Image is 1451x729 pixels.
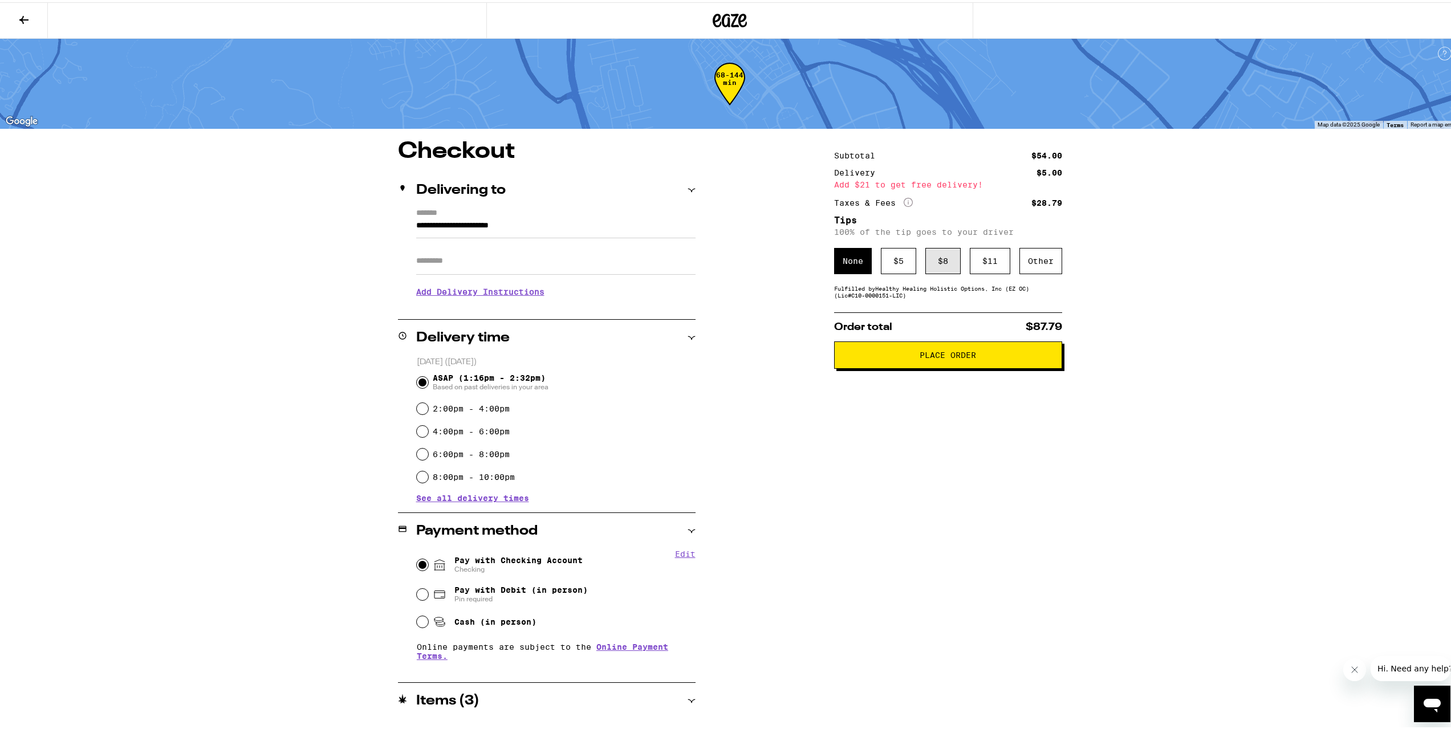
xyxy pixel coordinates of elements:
p: Online payments are subject to the [417,640,696,658]
p: 100% of the tip goes to your driver [834,225,1062,234]
div: $28.79 [1031,197,1062,205]
label: 8:00pm - 10:00pm [433,470,515,479]
span: Hi. Need any help? [7,8,82,17]
div: Add $21 to get free delivery! [834,178,1062,186]
a: Online Payment Terms. [417,640,668,658]
span: $87.79 [1026,320,1062,330]
span: Pay with Debit (in person) [454,583,588,592]
iframe: Button to launch messaging window [1414,683,1450,720]
iframe: Close message [1343,656,1366,679]
div: $ 5 [881,246,916,272]
a: Open this area in Google Maps (opens a new window) [3,112,40,127]
h2: Items ( 3 ) [416,692,479,706]
a: Terms [1387,119,1404,126]
span: Pay with Checking Account [454,553,583,572]
iframe: Message from company [1371,654,1450,679]
button: Place Order [834,339,1062,366]
h3: Add Delivery Instructions [416,276,696,303]
div: $ 8 [925,246,961,272]
span: Checking [454,563,583,572]
p: We'll contact you at [PHONE_NUMBER] when we arrive [416,303,696,312]
div: Fulfilled by Healthy Healing Holistic Options, Inc (EZ OC) (Lic# C10-0000151-LIC ) [834,283,1062,296]
span: ASAP (1:16pm - 2:32pm) [433,371,548,389]
h5: Tips [834,214,1062,223]
div: Delivery [834,166,883,174]
div: $5.00 [1037,166,1062,174]
div: 68-144 min [714,69,745,112]
span: Place Order [920,349,976,357]
span: Map data ©2025 Google [1318,119,1380,125]
h2: Delivering to [416,181,506,195]
p: [DATE] ([DATE]) [417,355,696,365]
div: Subtotal [834,149,883,157]
span: Cash (in person) [454,615,536,624]
label: 2:00pm - 4:00pm [433,402,510,411]
div: None [834,246,872,272]
div: Other [1019,246,1062,272]
div: $54.00 [1031,149,1062,157]
div: Taxes & Fees [834,196,913,206]
span: Pin required [454,592,588,601]
span: Order total [834,320,892,330]
h1: Checkout [398,138,696,161]
label: 6:00pm - 8:00pm [433,447,510,457]
h2: Delivery time [416,329,510,343]
button: See all delivery times [416,492,529,500]
div: $ 11 [970,246,1010,272]
span: Based on past deliveries in your area [433,380,548,389]
label: 4:00pm - 6:00pm [433,425,510,434]
button: Edit [675,547,696,556]
h2: Payment method [416,522,538,536]
img: Google [3,112,40,127]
